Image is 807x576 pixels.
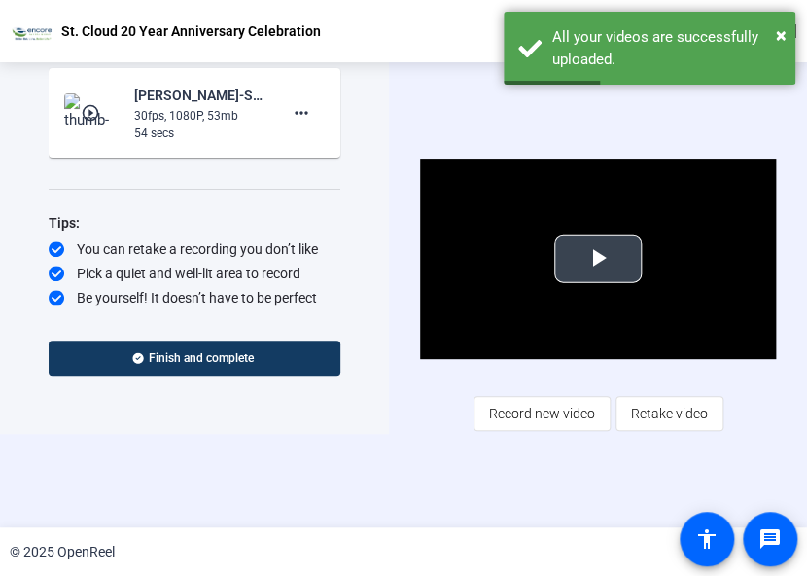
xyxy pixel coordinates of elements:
button: Finish and complete [49,341,340,376]
mat-icon: play_circle_outline [81,103,104,123]
mat-icon: message [758,527,782,551]
p: St. Cloud 20 Year Anniversary Celebration [61,19,321,43]
div: Video Player [420,159,776,359]
span: Retake video [631,395,708,432]
div: Tips: [49,211,340,234]
div: © 2025 OpenReel [10,542,115,562]
div: Be yourself! It doesn’t have to be perfect [49,288,340,307]
button: Retake video [615,396,723,431]
button: Play Video [554,235,642,283]
span: Finish and complete [149,350,254,366]
mat-icon: accessibility [695,527,719,551]
span: × [776,23,787,47]
button: Record new video [474,396,611,431]
div: Pick a quiet and well-lit area to record [49,264,340,283]
div: You can retake a recording you don’t like [49,239,340,259]
span: Record new video [489,395,595,432]
img: thumb-nail [64,93,122,132]
div: 30fps, 1080P, 53mb [134,107,264,125]
img: OpenReel logo [10,21,52,41]
div: 54 secs [134,125,264,142]
div: [PERSON_NAME]-St. Cloud 20 Year Anniversary Celebratio-St. Cloud 20 Year Anniversary Celebration-... [134,84,264,107]
div: All your videos are successfully uploaded. [552,26,781,70]
button: Close [776,20,787,50]
mat-icon: more_horiz [290,101,313,125]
